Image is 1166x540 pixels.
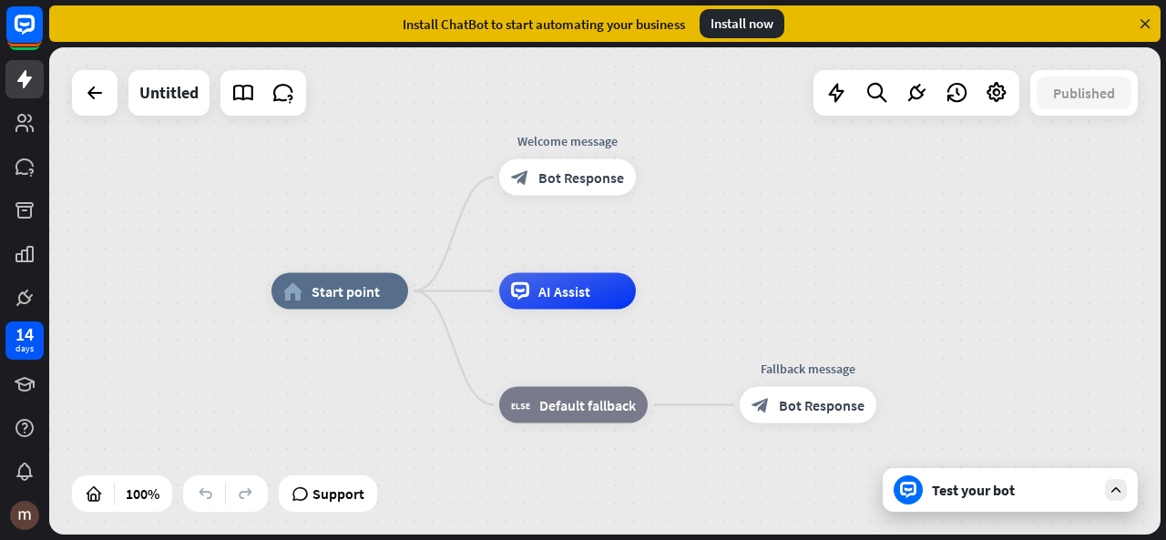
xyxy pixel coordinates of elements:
div: 100% [120,479,165,508]
span: Start point [312,282,380,301]
i: block_bot_response [752,396,770,414]
div: Install now [700,9,784,38]
span: Default fallback [539,396,636,414]
a: 14 days [5,321,44,360]
span: AI Assist [538,282,590,301]
div: Untitled [139,70,199,116]
i: block_bot_response [511,168,529,187]
i: block_fallback [511,396,530,414]
span: Bot Response [779,396,864,414]
button: Open LiveChat chat widget [15,7,69,62]
span: Support [312,479,364,508]
div: Test your bot [932,481,1096,499]
div: 14 [15,326,34,342]
div: Install ChatBot to start automating your business [403,15,685,33]
div: Fallback message [726,360,890,378]
button: Published [1037,76,1131,109]
span: Bot Response [538,168,624,187]
i: home_2 [283,282,302,301]
div: Welcome message [486,132,649,150]
div: days [15,342,34,355]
